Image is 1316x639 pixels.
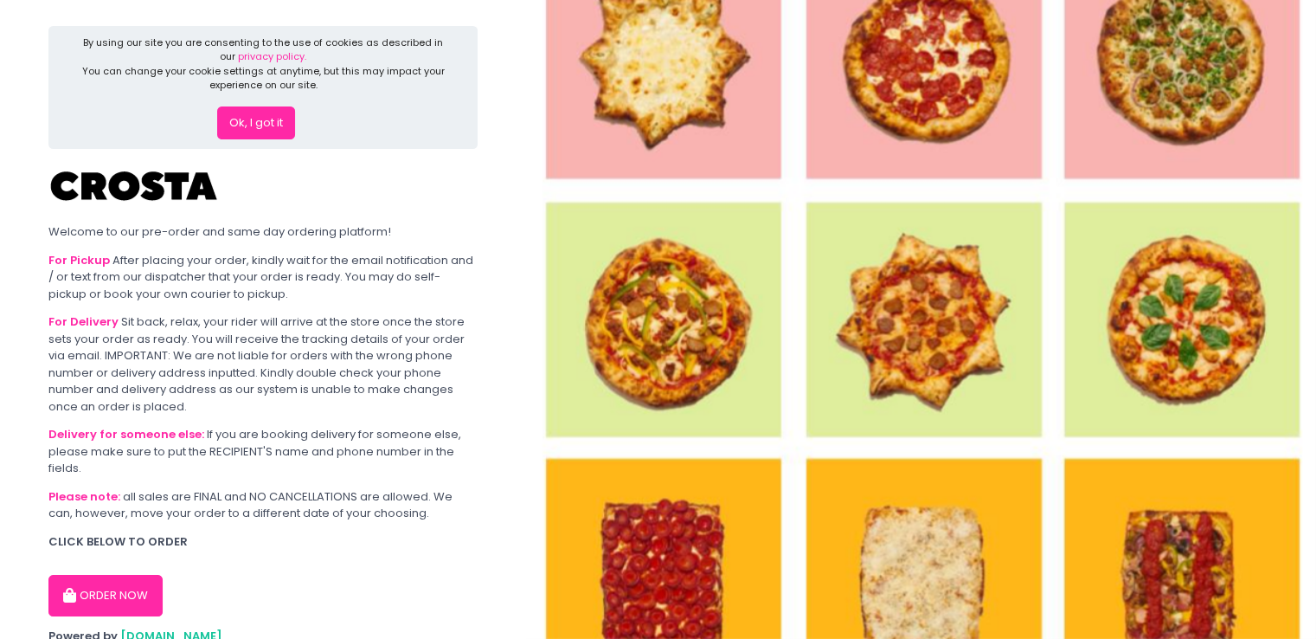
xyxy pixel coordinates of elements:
[48,223,478,241] div: Welcome to our pre-order and same day ordering platform!
[48,488,120,505] b: Please note:
[78,35,449,93] div: By using our site you are consenting to the use of cookies as described in our You can change you...
[48,426,204,442] b: Delivery for someone else:
[48,575,163,616] button: ORDER NOW
[48,426,478,477] div: If you are booking delivery for someone else, please make sure to put the RECIPIENT'S name and ph...
[238,49,306,63] a: privacy policy.
[48,313,478,415] div: Sit back, relax, your rider will arrive at the store once the store sets your order as ready. You...
[48,488,478,522] div: all sales are FINAL and NO CANCELLATIONS are allowed. We can, however, move your order to a diffe...
[48,252,110,268] b: For Pickup
[48,533,478,551] div: CLICK BELOW TO ORDER
[217,106,295,139] button: Ok, I got it
[48,160,221,212] img: Crosta Pizzeria
[48,252,478,303] div: After placing your order, kindly wait for the email notification and / or text from our dispatche...
[48,313,119,330] b: For Delivery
